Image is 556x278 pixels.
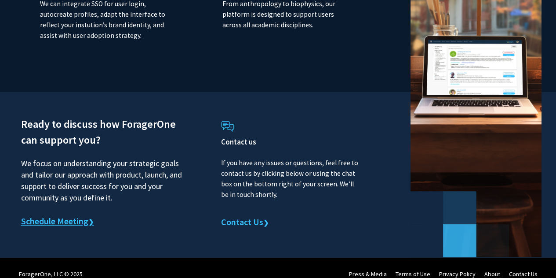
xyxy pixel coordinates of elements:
a: Privacy Policy [439,270,476,278]
a: About [484,270,500,278]
h2: Ready to discuss how ForagerOne can support you? [21,116,184,148]
a: Contact Us❯ [221,216,269,229]
p: If you have any issues or questions, feel free to contact us by clicking below or using the chat ... [221,150,360,200]
span: ❯ [263,219,269,227]
h4: Contact us [221,137,360,146]
a: Terms of Use [396,270,430,278]
iframe: Chat [7,238,37,271]
a: Schedule Meeting❯ [21,215,94,228]
a: Contact Us [509,270,538,278]
p: We focus on understanding your strategic goals and tailor our approach with product, launch, and ... [21,152,184,204]
a: Press & Media [349,270,387,278]
span: ❯ [88,218,94,226]
img: Contact Us icon [221,121,234,132]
